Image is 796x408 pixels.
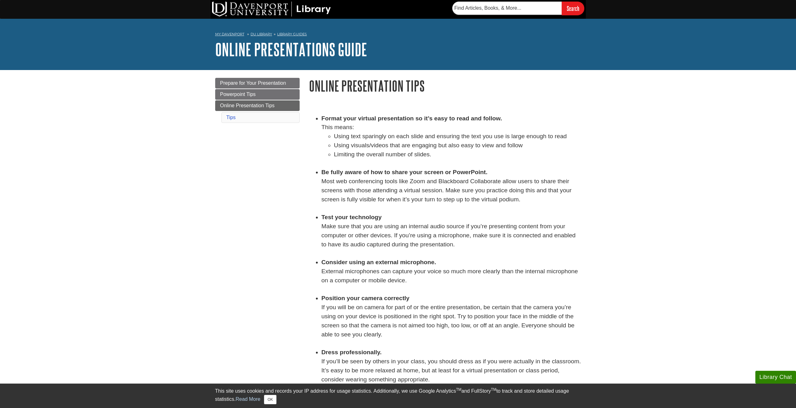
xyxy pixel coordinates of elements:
[212,2,331,17] img: DU Library
[215,30,581,40] nav: breadcrumb
[322,259,436,265] strong: Consider using an external microphone.
[220,80,286,86] span: Prepare for Your Presentation
[322,295,410,301] strong: Position your camera correctly
[334,150,581,168] li: Limiting the overall number of slides.
[334,141,581,150] li: Using visuals/videos that are engaging but also easy to view and follow
[491,387,496,392] sup: TM
[456,387,461,392] sup: TM
[264,395,276,404] button: Close
[215,32,244,37] a: My Davenport
[322,168,581,213] li: Most web conferencing tools like Zoom and Blackboard Collaborate allow users to share their scree...
[562,2,584,15] input: Search
[322,349,382,355] strong: Dress professionally.
[322,348,581,384] li: If you’ll be seen by others in your class, you should dress as if you were actually in the classr...
[322,115,502,122] strong: Format your virtual presentation so it’s easy to read and follow.
[215,100,300,111] a: Online Presentation Tips
[277,32,307,36] a: Library Guides
[322,258,581,294] li: External microphones can capture your voice so much more clearly than the internal microphone on ...
[215,387,581,404] div: This site uses cookies and records your IP address for usage statistics. Additionally, we use Goo...
[309,78,581,94] h1: Online Presentation Tips
[215,40,367,59] a: Online Presentations Guide
[452,2,562,15] input: Find Articles, Books, & More...
[220,103,275,108] span: Online Presentation Tips
[322,169,488,175] strong: Be fully aware of how to share your screen or PowerPoint.
[322,114,581,168] li: This means:
[226,115,236,120] a: Tips
[334,132,581,141] li: Using text sparingly on each slide and ensuring the text you use is large enough to read
[215,78,300,124] div: Guide Page Menu
[755,371,796,384] button: Library Chat
[236,396,260,402] a: Read More
[215,89,300,100] a: Powerpoint Tips
[215,78,300,88] a: Prepare for Your Presentation
[220,92,256,97] span: Powerpoint Tips
[251,32,272,36] a: DU Library
[322,214,382,220] strong: Test your technology
[322,213,581,258] li: Make sure that you are using an internal audio source if you’re presenting content from your comp...
[322,294,581,348] li: If you will be on camera for part of or the entire presentation, be certain that the camera you’r...
[452,2,584,15] form: Searches DU Library's articles, books, and more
